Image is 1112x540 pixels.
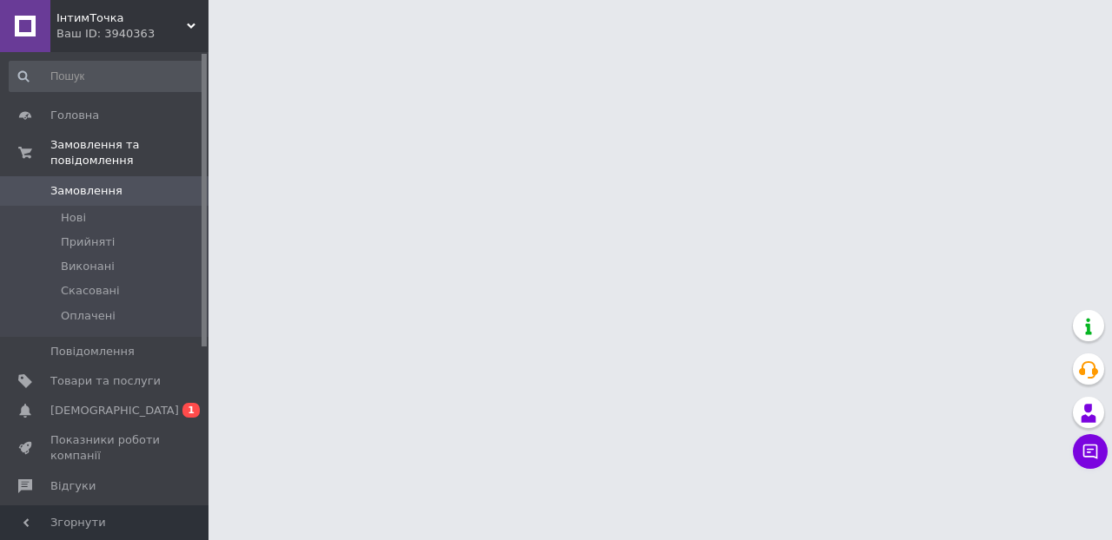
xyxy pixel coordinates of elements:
[56,26,208,42] div: Ваш ID: 3940363
[56,10,187,26] span: ІнтимТочка
[50,137,208,168] span: Замовлення та повідомлення
[61,210,86,226] span: Нові
[50,183,122,199] span: Замовлення
[50,108,99,123] span: Головна
[61,234,115,250] span: Прийняті
[50,478,96,494] span: Відгуки
[61,308,116,324] span: Оплачені
[9,61,205,92] input: Пошук
[50,344,135,359] span: Повідомлення
[61,283,120,299] span: Скасовані
[1073,434,1108,469] button: Чат з покупцем
[61,259,115,274] span: Виконані
[182,403,200,418] span: 1
[50,373,161,389] span: Товари та послуги
[50,403,179,418] span: [DEMOGRAPHIC_DATA]
[50,432,161,464] span: Показники роботи компанії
